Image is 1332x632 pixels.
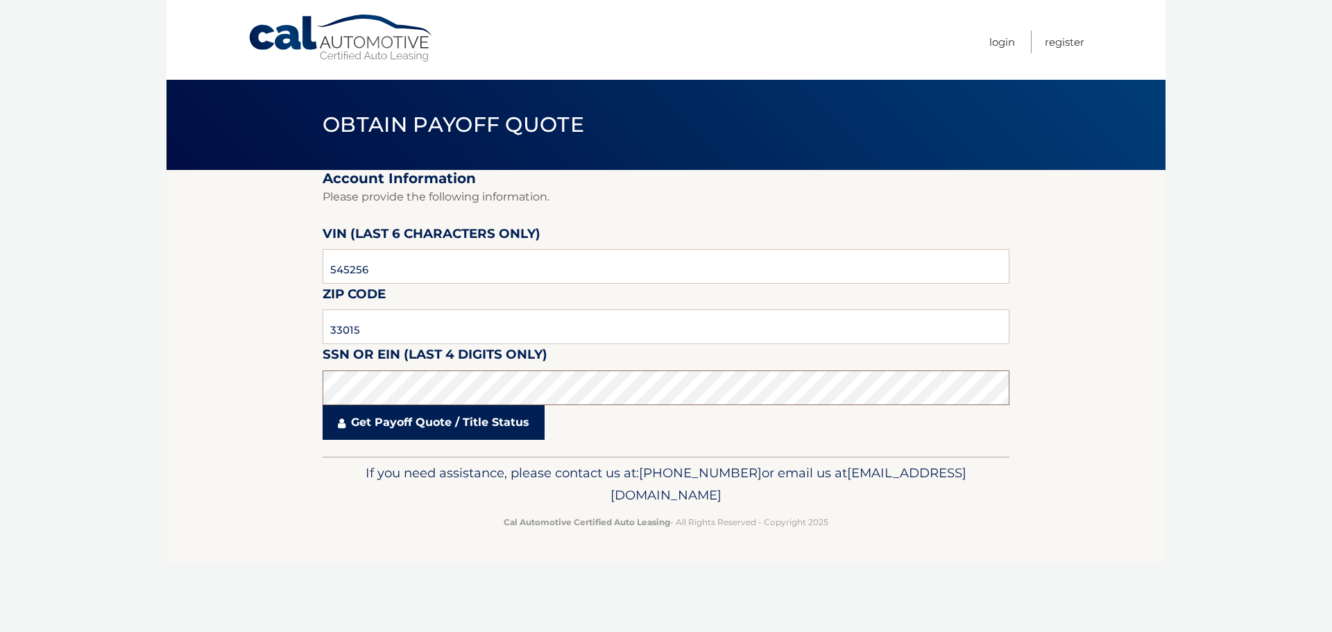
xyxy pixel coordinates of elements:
[332,462,1000,506] p: If you need assistance, please contact us at: or email us at
[323,284,386,309] label: Zip Code
[323,405,545,440] a: Get Payoff Quote / Title Status
[323,344,547,370] label: SSN or EIN (last 4 digits only)
[504,517,670,527] strong: Cal Automotive Certified Auto Leasing
[332,515,1000,529] p: - All Rights Reserved - Copyright 2025
[323,112,584,137] span: Obtain Payoff Quote
[323,187,1009,207] p: Please provide the following information.
[323,223,540,249] label: VIN (last 6 characters only)
[639,465,762,481] span: [PHONE_NUMBER]
[323,170,1009,187] h2: Account Information
[989,31,1015,53] a: Login
[248,14,435,63] a: Cal Automotive
[1045,31,1084,53] a: Register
